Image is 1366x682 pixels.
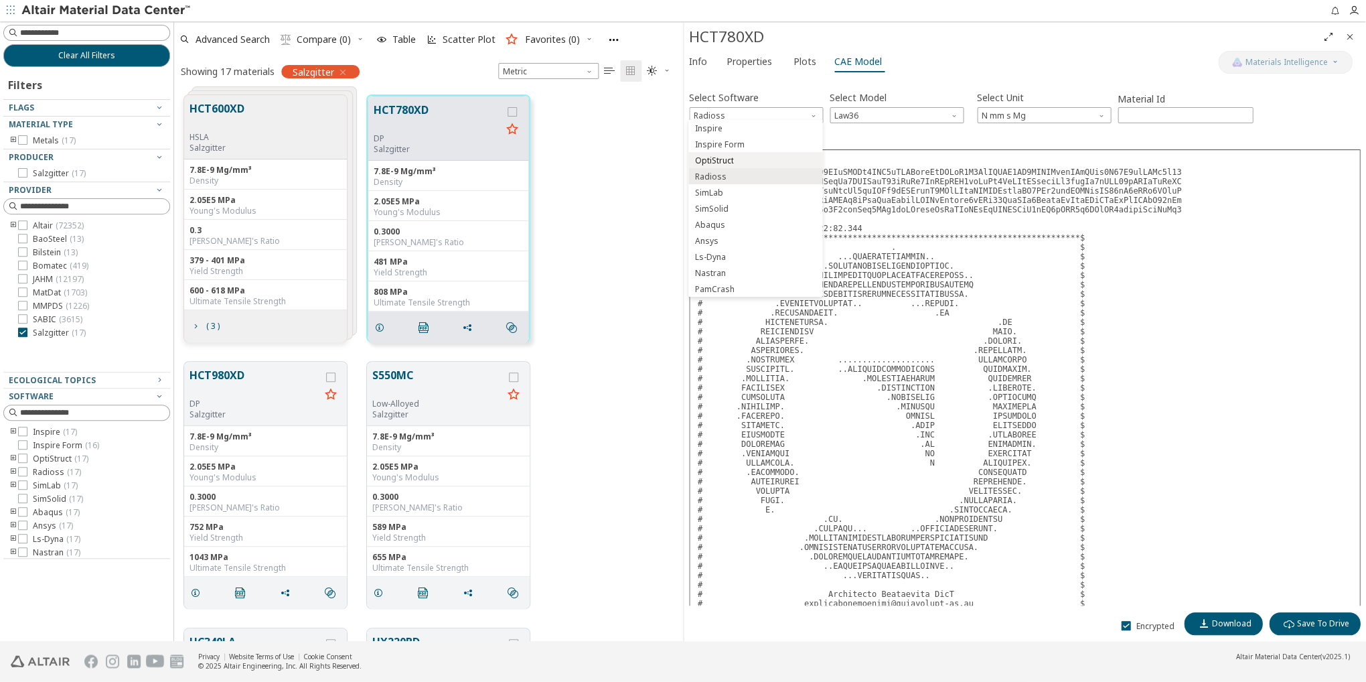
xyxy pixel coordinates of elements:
[3,100,170,116] button: Flags
[727,51,772,72] span: Properties
[189,462,341,472] div: 2.05E5 MPa
[189,409,320,420] p: Salzgitter
[72,167,86,179] span: ( 17 )
[33,534,80,545] span: Ls-Dyna
[33,234,84,245] span: BaoSteel
[33,547,80,558] span: Nastran
[374,144,502,155] p: Salzgitter
[372,367,503,399] button: S550MC
[372,522,524,533] div: 589 MPa
[1231,57,1242,68] img: AI Copilot
[189,296,341,307] div: Ultimate Tensile Strength
[1235,652,1320,661] span: Altair Material Data Center
[9,374,96,386] span: Ecological Topics
[374,267,523,278] div: Yield Strength
[33,480,78,491] span: SimLab
[1184,612,1262,635] button: Download
[9,507,18,518] i: toogle group
[74,453,88,464] span: ( 17 )
[830,107,964,123] div: Model
[9,391,54,402] span: Software
[56,273,84,285] span: ( 12197 )
[189,176,341,186] div: Density
[457,579,485,606] button: Share
[64,287,87,298] span: ( 1703 )
[33,494,83,504] span: SimSolid
[189,502,341,513] div: [PERSON_NAME]'s Ratio
[64,480,78,491] span: ( 17 )
[374,226,523,237] div: 0.3000
[689,107,823,123] div: Software
[33,261,88,271] span: Bomatec
[33,135,76,146] span: Metals
[198,652,220,661] a: Privacy
[830,107,964,123] span: Law36
[1283,618,1294,629] i: 
[189,100,244,132] button: HCT600XD
[63,426,77,437] span: ( 17 )
[374,133,502,144] div: DP
[372,533,524,543] div: Yield Strength
[189,492,341,502] div: 0.3000
[189,367,320,399] button: HCT980XD
[33,427,77,437] span: Inspire
[977,88,1024,107] label: Select Unit
[189,225,341,236] div: 0.3
[392,35,416,44] span: Table
[500,314,528,341] button: Similar search
[33,274,84,285] span: JAHM
[189,195,341,206] div: 2.05E5 MPa
[174,85,683,642] div: grid
[9,151,54,163] span: Producer
[189,563,341,573] div: Ultimate Tensile Strength
[694,155,733,166] span: OptiStruct
[688,120,822,297] div: Software
[33,507,80,518] span: Abaqus
[9,521,18,531] i: toogle group
[196,35,270,44] span: Advanced Search
[33,168,86,179] span: Salzgitter
[9,102,34,113] span: Flags
[189,143,244,153] p: Salzgitter
[189,533,341,543] div: Yield Strength
[620,60,641,82] button: Tile View
[372,409,503,420] p: Salzgitter
[229,579,257,606] button: PDF Download
[372,492,524,502] div: 0.3000
[189,285,341,296] div: 600 - 618 MPa
[506,322,517,333] i: 
[694,268,725,279] span: Nastran
[694,236,718,247] span: Ansys
[189,266,341,277] div: Yield Strength
[367,579,395,606] button: Details
[372,563,524,573] div: Ultimate Tensile Strength
[694,204,728,214] span: SimSolid
[412,579,440,606] button: PDF Download
[599,60,620,82] button: Table View
[419,322,429,333] i: 
[694,284,734,295] span: PamCrash
[189,132,244,143] div: HSLA
[189,552,341,563] div: 1043 MPa
[189,236,341,247] div: [PERSON_NAME]'s Ratio
[85,439,99,451] span: ( 16 )
[694,139,744,150] span: Inspire Form
[189,522,341,533] div: 752 MPa
[641,60,676,82] button: Theme
[189,399,320,409] div: DP
[604,66,615,76] i: 
[64,247,78,258] span: ( 13 )
[525,35,580,44] span: Favorites (0)
[372,634,503,665] button: HX220BD
[56,220,84,231] span: ( 72352 )
[689,88,759,107] label: Select Software
[206,322,220,330] span: ( 3 )
[374,177,523,188] div: Density
[689,51,707,72] span: Info
[647,66,658,76] i: 
[1136,621,1174,632] span: Encrypted
[9,467,18,478] i: toogle group
[1218,51,1352,74] button: AI CopilotMaterials Intelligence
[9,454,18,464] i: toogle group
[69,493,83,504] span: ( 17 )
